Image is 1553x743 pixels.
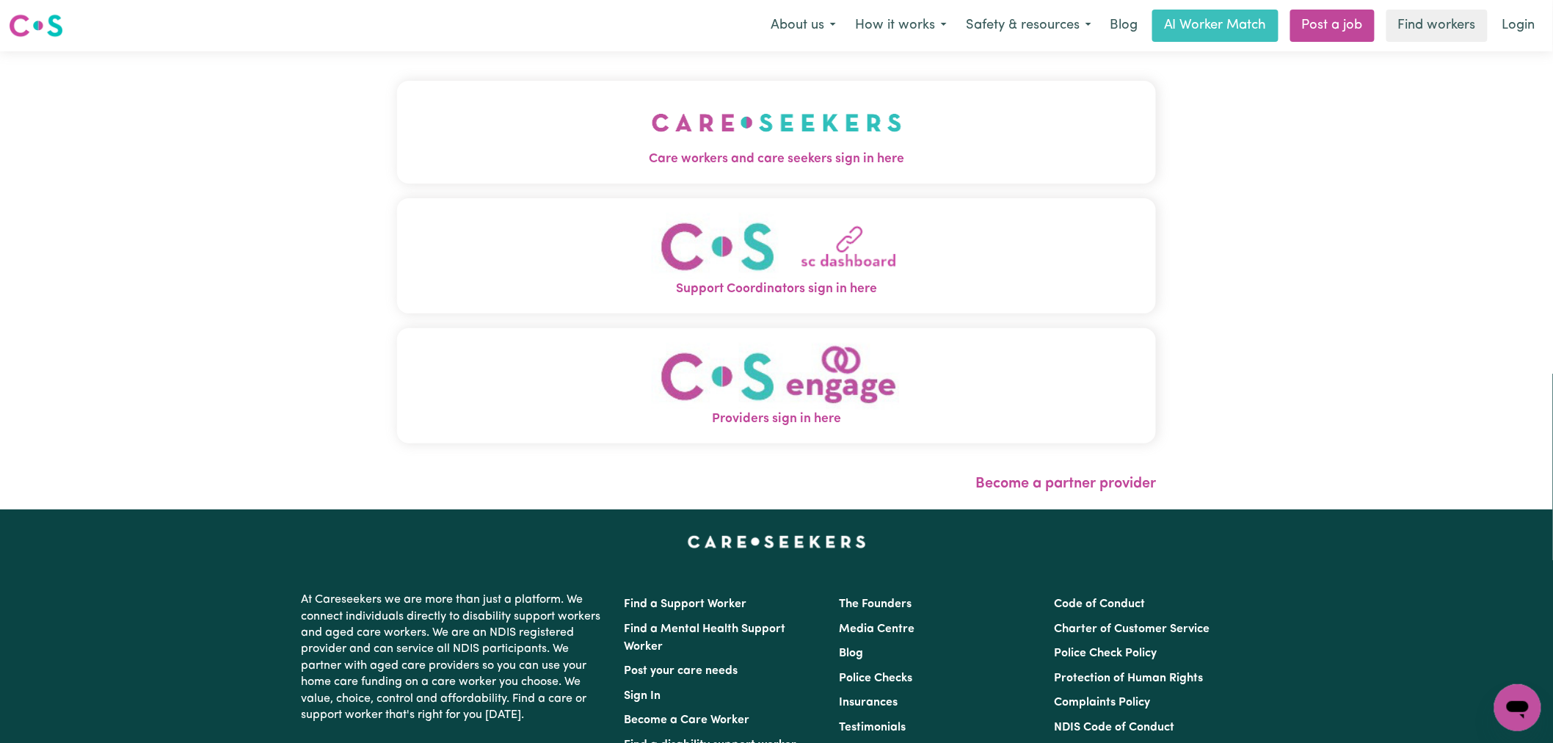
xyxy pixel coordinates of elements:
[397,280,1156,299] span: Support Coordinators sign in here
[839,697,898,708] a: Insurances
[956,10,1101,41] button: Safety & resources
[397,150,1156,169] span: Care workers and care seekers sign in here
[397,81,1156,184] button: Care workers and care seekers sign in here
[839,623,914,635] a: Media Centre
[1494,10,1544,42] a: Login
[1494,684,1541,731] iframe: Button to launch messaging window
[1055,722,1175,733] a: NDIS Code of Conduct
[1055,673,1204,684] a: Protection of Human Rights
[397,410,1156,429] span: Providers sign in here
[1055,598,1146,610] a: Code of Conduct
[839,598,912,610] a: The Founders
[1386,10,1488,42] a: Find workers
[1152,10,1279,42] a: AI Worker Match
[1055,648,1157,659] a: Police Check Policy
[839,722,906,733] a: Testimonials
[9,12,63,39] img: Careseekers logo
[397,198,1156,313] button: Support Coordinators sign in here
[1055,623,1210,635] a: Charter of Customer Service
[624,690,661,702] a: Sign In
[975,476,1156,491] a: Become a partner provider
[1101,10,1146,42] a: Blog
[1055,697,1151,708] a: Complaints Policy
[397,328,1156,443] button: Providers sign in here
[624,623,785,653] a: Find a Mental Health Support Worker
[688,536,866,548] a: Careseekers home page
[624,665,738,677] a: Post your care needs
[839,648,863,659] a: Blog
[624,598,746,610] a: Find a Support Worker
[839,673,912,684] a: Police Checks
[1290,10,1375,42] a: Post a job
[624,714,749,726] a: Become a Care Worker
[761,10,845,41] button: About us
[9,9,63,43] a: Careseekers logo
[845,10,956,41] button: How it works
[301,586,606,729] p: At Careseekers we are more than just a platform. We connect individuals directly to disability su...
